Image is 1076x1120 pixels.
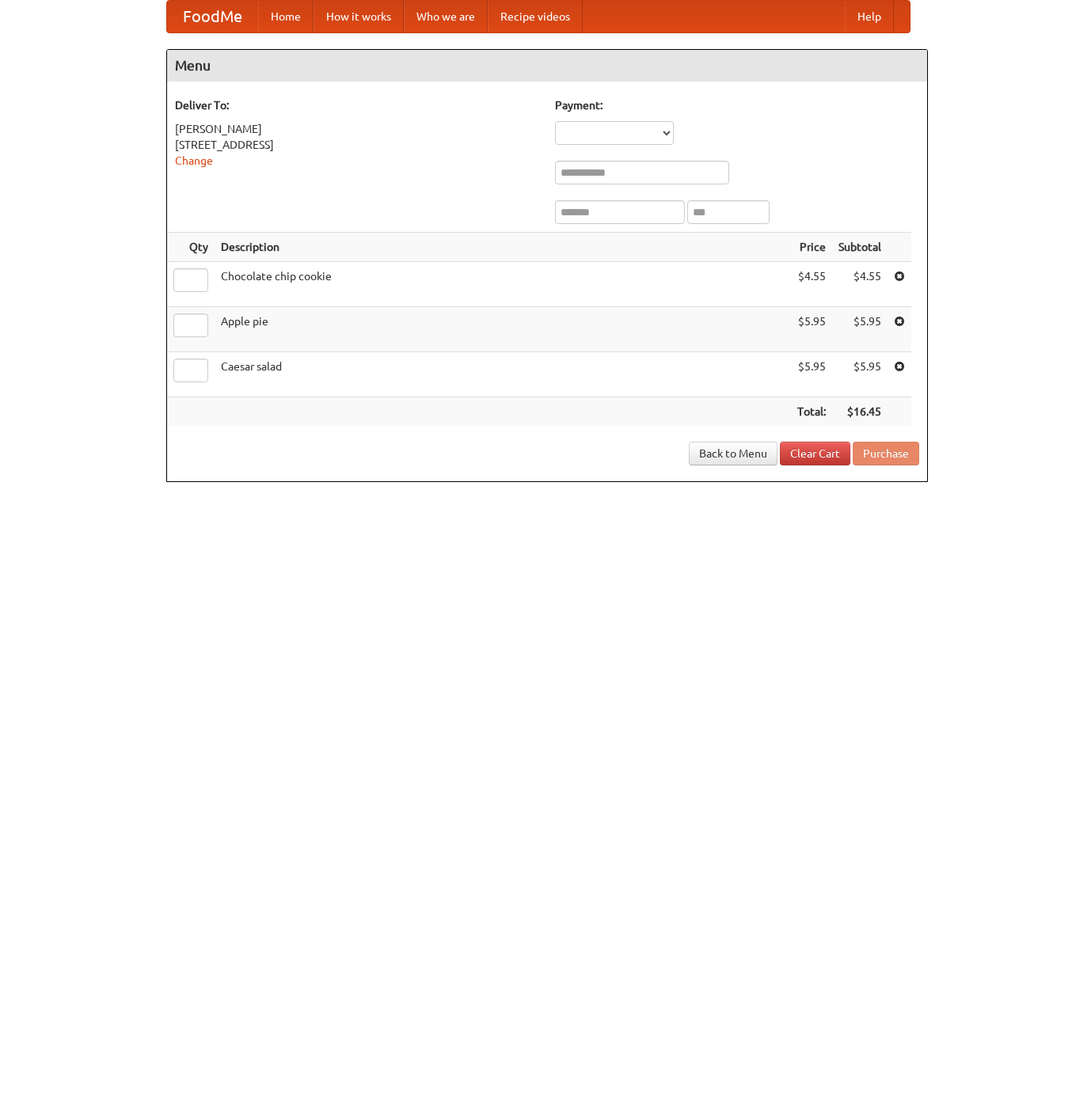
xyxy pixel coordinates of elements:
[791,352,832,397] td: $5.95
[832,262,888,307] td: $4.55
[167,1,258,32] a: FoodMe
[791,397,832,427] th: Total:
[832,397,888,427] th: $16.45
[215,233,791,262] th: Description
[167,50,927,82] h4: Menu
[832,352,888,397] td: $5.95
[791,233,832,262] th: Price
[832,233,888,262] th: Subtotal
[845,1,894,32] a: Help
[215,307,791,352] td: Apple pie
[258,1,314,32] a: Home
[314,1,404,32] a: How it works
[404,1,488,32] a: Who we are
[215,352,791,397] td: Caesar salad
[175,121,539,137] div: [PERSON_NAME]
[175,137,539,153] div: [STREET_ADDRESS]
[780,442,850,465] a: Clear Cart
[175,154,213,167] a: Change
[853,442,919,465] button: Purchase
[175,97,539,113] h5: Deliver To:
[488,1,583,32] a: Recipe videos
[215,262,791,307] td: Chocolate chip cookie
[555,97,919,113] h5: Payment:
[167,233,215,262] th: Qty
[832,307,888,352] td: $5.95
[791,262,832,307] td: $4.55
[791,307,832,352] td: $5.95
[689,442,778,465] a: Back to Menu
